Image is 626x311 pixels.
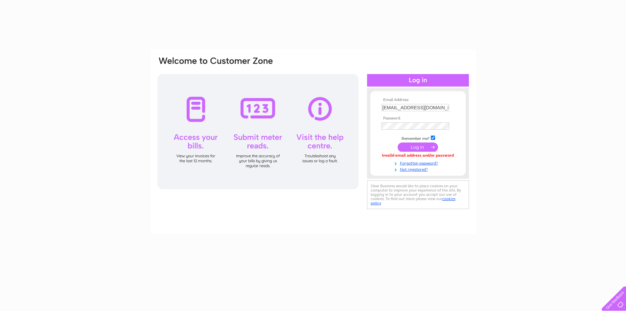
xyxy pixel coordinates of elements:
[367,180,469,209] div: Clear Business would like to place cookies on your computer to improve your experience of the sit...
[371,196,455,205] a: cookies policy
[382,166,456,172] a: Not registered?
[380,116,456,121] th: Password:
[398,143,438,152] input: Submit
[382,160,456,166] a: Forgotten password?
[382,153,454,158] div: Invalid email address and/or password
[380,98,456,102] th: Email Address:
[380,135,456,141] td: Remember me?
